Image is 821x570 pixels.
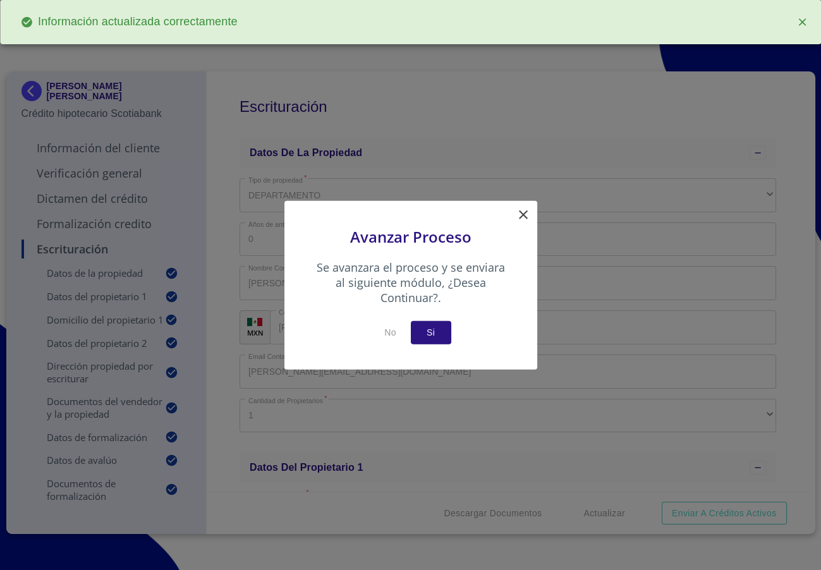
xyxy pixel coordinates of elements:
[370,321,411,344] button: No
[10,9,248,35] span: Información actualizada correctamente
[316,226,506,260] p: Avanzar Proceso
[375,325,406,341] span: No
[421,325,441,341] span: Si
[788,8,816,36] button: close
[316,260,506,321] p: Se avanzara el proceso y se enviara al siguiente módulo, ¿Desea Continuar?.
[411,321,451,344] button: Si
